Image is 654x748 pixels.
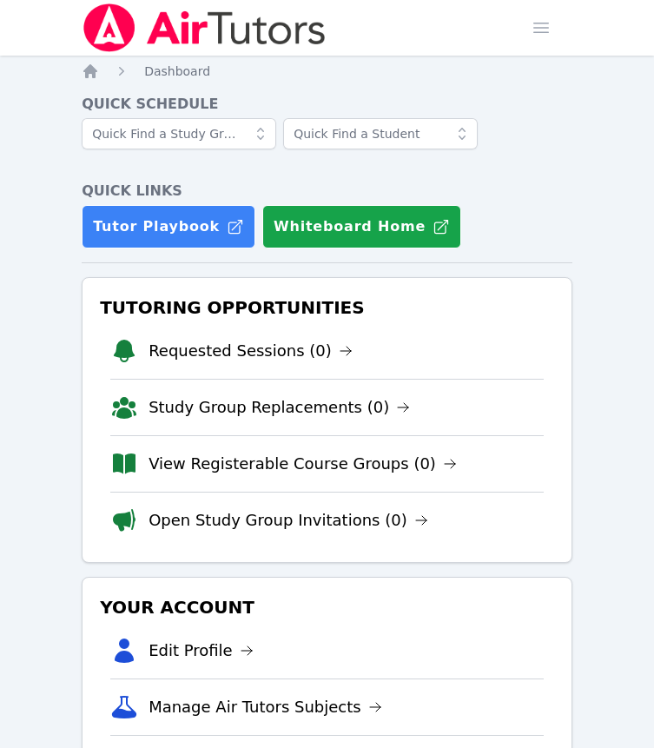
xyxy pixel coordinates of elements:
a: Manage Air Tutors Subjects [149,695,382,719]
h4: Quick Links [82,181,572,202]
a: Dashboard [144,63,210,80]
button: Whiteboard Home [262,205,461,248]
h4: Quick Schedule [82,94,572,115]
a: Study Group Replacements (0) [149,395,410,420]
input: Quick Find a Study Group [82,118,276,149]
input: Quick Find a Student [283,118,478,149]
a: Edit Profile [149,639,254,663]
img: Air Tutors [82,3,327,52]
a: Tutor Playbook [82,205,255,248]
a: View Registerable Course Groups (0) [149,452,457,476]
span: Dashboard [144,64,210,78]
nav: Breadcrumb [82,63,572,80]
h3: Tutoring Opportunities [96,292,558,323]
h3: Your Account [96,592,558,623]
a: Open Study Group Invitations (0) [149,508,428,533]
a: Requested Sessions (0) [149,339,353,363]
